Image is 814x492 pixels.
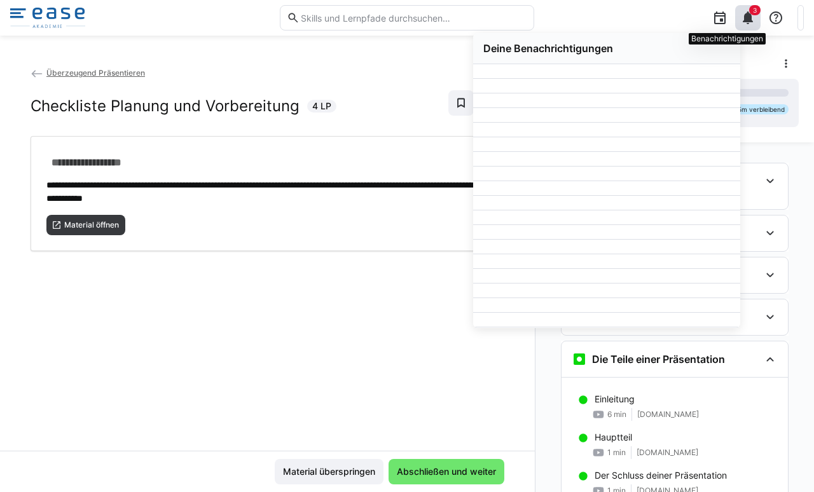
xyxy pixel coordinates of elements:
span: Material überspringen [281,465,377,478]
span: 6 min [607,409,626,420]
button: Material öffnen [46,215,125,235]
span: 1 min [607,448,626,458]
button: Abschließen und weiter [389,459,504,484]
div: Benachrichtigungen [689,33,766,44]
span: 3 [753,6,757,14]
p: Hauptteil [595,431,632,444]
span: [DOMAIN_NAME] [637,448,698,458]
div: 2h 35m verbleibend [721,104,789,114]
p: Einleitung [595,393,635,406]
button: Material überspringen [275,459,383,484]
span: Überzeugend Präsentieren [46,68,145,78]
span: Material öffnen [63,220,120,230]
span: Abschließen und weiter [395,465,498,478]
div: Deine Benachrichtigungen [483,42,730,55]
span: 4 LP [312,100,331,113]
span: [DOMAIN_NAME] [637,409,699,420]
a: Überzeugend Präsentieren [31,68,145,78]
input: Skills und Lernpfade durchsuchen… [300,12,527,24]
h2: Checkliste Planung und Vorbereitung [31,97,300,116]
p: Der Schluss deiner Präsentation [595,469,727,482]
h3: Die Teile einer Präsentation [592,353,725,366]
